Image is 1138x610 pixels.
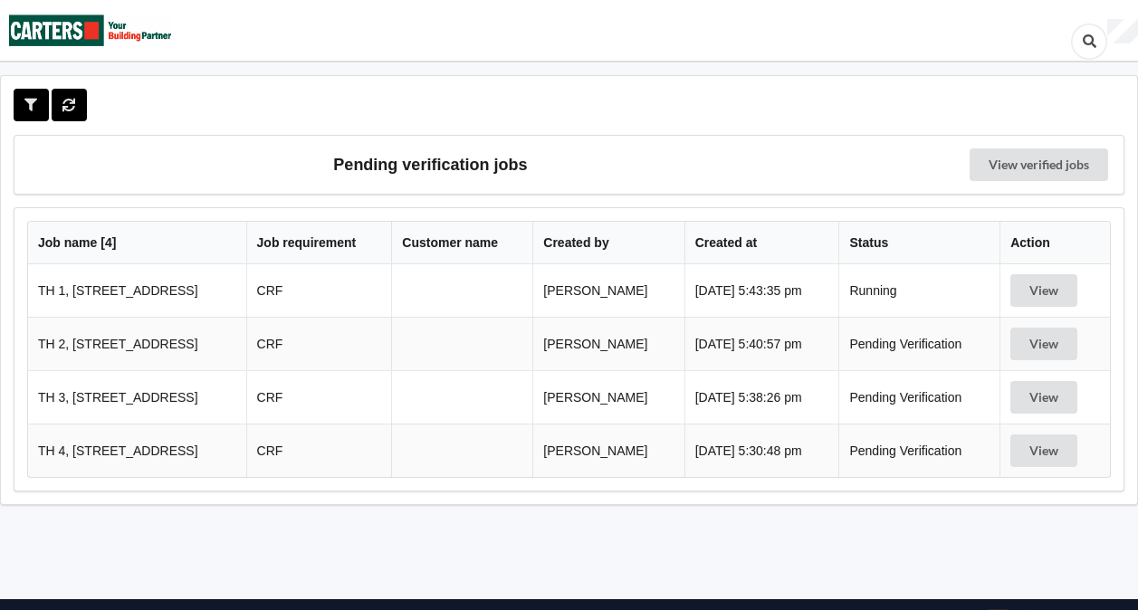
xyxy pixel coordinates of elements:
[684,222,839,264] th: Created at
[246,370,392,424] td: CRF
[246,424,392,477] td: CRF
[1107,19,1138,44] div: User Profile
[1010,381,1077,414] button: View
[838,370,999,424] td: Pending Verification
[1010,434,1077,467] button: View
[1010,390,1081,405] a: View
[28,264,246,317] td: TH 1, [STREET_ADDRESS]
[532,264,684,317] td: [PERSON_NAME]
[1010,443,1081,458] a: View
[684,264,839,317] td: [DATE] 5:43:35 pm
[246,317,392,370] td: CRF
[1010,328,1077,360] button: View
[838,264,999,317] td: Running
[532,424,684,477] td: [PERSON_NAME]
[999,222,1110,264] th: Action
[970,148,1108,181] a: View verified jobs
[838,424,999,477] td: Pending Verification
[532,370,684,424] td: [PERSON_NAME]
[684,424,839,477] td: [DATE] 5:30:48 pm
[246,264,392,317] td: CRF
[9,1,172,60] img: Carters
[532,222,684,264] th: Created by
[27,148,834,181] h3: Pending verification jobs
[28,424,246,477] td: TH 4, [STREET_ADDRESS]
[28,317,246,370] td: TH 2, [STREET_ADDRESS]
[1010,274,1077,307] button: View
[1010,337,1081,351] a: View
[28,222,246,264] th: Job name [ 4 ]
[246,222,392,264] th: Job requirement
[532,317,684,370] td: [PERSON_NAME]
[838,317,999,370] td: Pending Verification
[1010,283,1081,298] a: View
[28,370,246,424] td: TH 3, [STREET_ADDRESS]
[391,222,532,264] th: Customer name
[684,370,839,424] td: [DATE] 5:38:26 pm
[684,317,839,370] td: [DATE] 5:40:57 pm
[838,222,999,264] th: Status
